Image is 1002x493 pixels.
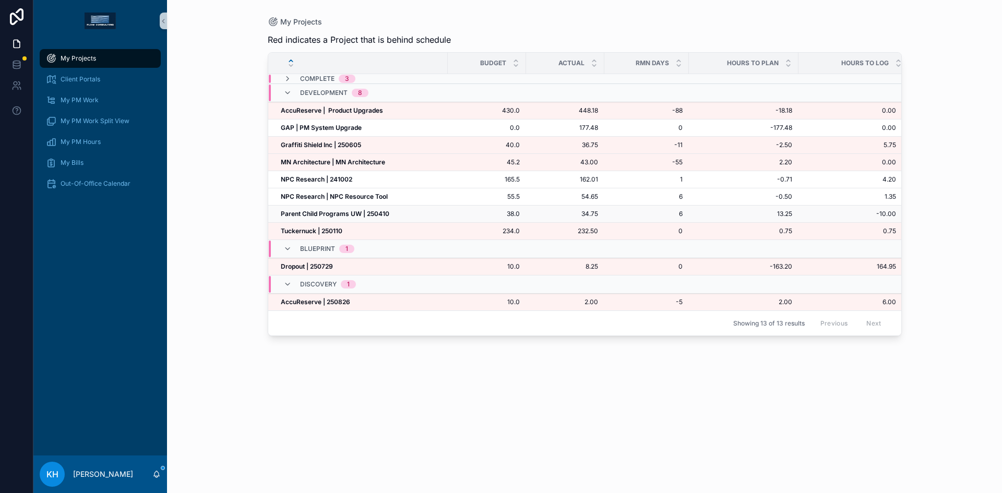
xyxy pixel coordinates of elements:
[799,124,896,132] a: 0.00
[532,124,598,132] a: 177.48
[454,175,520,184] a: 165.5
[695,298,792,306] a: 2.00
[281,141,361,149] strong: Graffiti Shield Inc | 250605
[281,262,333,270] strong: Dropout | 250729
[454,262,520,271] a: 10.0
[611,158,683,166] a: -55
[636,59,669,67] span: RMN Days
[799,106,896,115] a: 0.00
[532,158,598,166] a: 43.00
[611,227,683,235] a: 0
[799,210,896,218] a: -10.00
[347,280,350,288] div: 1
[280,17,322,27] span: My Projects
[300,75,335,83] span: Complete
[532,227,598,235] a: 232.50
[799,193,896,201] span: 1.35
[799,262,896,271] a: 164.95
[281,193,388,200] strong: NPC Research | NPC Resource Tool
[454,106,520,115] span: 430.0
[695,141,792,149] a: -2.50
[695,124,792,132] a: -177.48
[300,89,348,97] span: Development
[40,153,161,172] a: My Bills
[532,175,598,184] span: 162.01
[33,42,167,207] div: scrollable content
[268,33,451,46] span: Red indicates a Project that is behind schedule
[733,319,805,328] span: Showing 13 of 13 results
[268,17,322,27] a: My Projects
[695,210,792,218] a: 13.25
[454,193,520,201] span: 55.5
[61,138,101,146] span: My PM Hours
[558,59,584,67] span: Actual
[799,158,896,166] a: 0.00
[454,158,520,166] a: 45.2
[281,298,350,306] strong: AccuReserve | 250826
[532,210,598,218] a: 34.75
[695,106,792,115] a: -18.18
[281,158,442,166] a: MN Architecture | MN Architecture
[695,175,792,184] a: -0.71
[611,175,683,184] span: 1
[345,245,348,253] div: 1
[454,141,520,149] a: 40.0
[611,193,683,201] a: 6
[454,298,520,306] a: 10.0
[281,106,442,115] a: AccuReserve | Product Upgrades
[532,298,598,306] span: 2.00
[480,59,506,67] span: Budget
[281,210,442,218] a: Parent Child Programs UW | 250410
[695,158,792,166] a: 2.20
[40,49,161,68] a: My Projects
[454,210,520,218] span: 38.0
[611,298,683,306] a: -5
[454,124,520,132] a: 0.0
[345,75,349,83] div: 3
[532,106,598,115] a: 448.18
[695,227,792,235] a: 0.75
[281,227,342,235] strong: Tuckernuck | 250110
[695,193,792,201] a: -0.50
[695,262,792,271] span: -163.20
[611,210,683,218] a: 6
[40,112,161,130] a: My PM Work Split View
[281,193,442,201] a: NPC Research | NPC Resource Tool
[799,141,896,149] a: 5.75
[61,96,99,104] span: My PM Work
[611,262,683,271] a: 0
[46,468,58,480] span: KH
[61,54,96,63] span: My Projects
[281,227,442,235] a: Tuckernuck | 250110
[281,106,383,114] strong: AccuReserve | Product Upgrades
[799,175,896,184] a: 4.20
[532,141,598,149] a: 36.75
[281,124,362,131] strong: GAP | PM System Upgrade
[300,280,337,288] span: Discovery
[454,227,520,235] a: 234.0
[281,175,352,183] strong: NPC Research | 241002
[40,174,161,193] a: Out-Of-Office Calendar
